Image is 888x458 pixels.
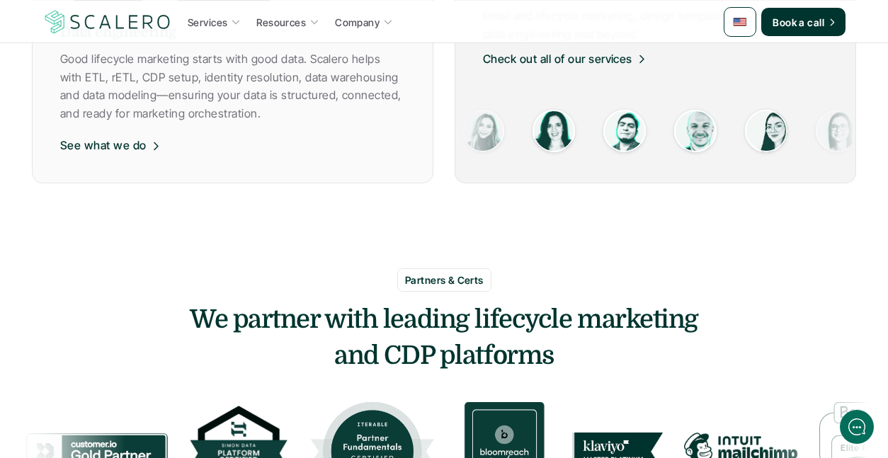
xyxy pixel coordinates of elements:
[761,8,846,36] a: Book a call
[42,8,173,35] img: Scalero company logotype
[60,137,147,156] p: See what we do
[773,15,824,30] p: Book a call
[483,50,632,69] p: Check out all of our services
[840,410,874,444] iframe: gist-messenger-bubble-iframe
[21,94,262,162] h2: Let us know if we can help with lifecycle marketing.
[733,15,747,29] img: 🇺🇸
[335,15,380,30] p: Company
[60,50,405,122] p: Good lifecycle marketing starts with good data. Scalero helps with ETL, rETL, CDP setup, identity...
[21,69,262,91] h1: Hi! Welcome to [GEOGRAPHIC_DATA].
[91,196,170,207] span: New conversation
[188,15,227,30] p: Services
[22,188,261,216] button: New conversation
[256,15,306,30] p: Resources
[483,7,828,43] p: Email and lifecycle marketing, design templating, SMS marketing, data engineering and beyond.
[19,302,869,374] h3: We partner with leading lifecycle marketing and CDP platforms
[118,367,179,376] span: We run on Gist
[405,273,484,287] p: Partners & Certs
